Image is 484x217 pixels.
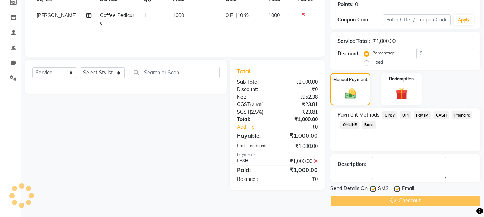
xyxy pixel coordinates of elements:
[452,111,472,119] span: PhonePe
[392,87,411,101] img: _gift.svg
[231,131,277,140] div: Payable:
[277,78,323,86] div: ₹1,000.00
[400,111,411,119] span: UPI
[237,152,318,158] div: Payments
[173,12,184,19] span: 1000
[231,166,277,174] div: Paid:
[231,123,285,131] a: Add Tip
[251,109,262,115] span: 2.5%
[231,108,277,116] div: ( )
[130,67,220,78] input: Search or Scan
[337,50,360,58] div: Discount:
[402,185,414,194] span: Email
[285,123,324,131] div: ₹0
[434,111,449,119] span: CASH
[337,38,370,45] div: Service Total:
[277,101,323,108] div: ₹23.81
[340,121,359,129] span: ONLINE
[277,86,323,93] div: ₹0
[100,12,134,26] span: Coffee Pedicure
[277,143,323,150] div: ₹1,000.00
[231,143,277,150] div: Cash Tendered:
[37,12,77,19] span: [PERSON_NAME]
[226,12,233,19] span: 0 F
[372,50,395,56] label: Percentage
[277,158,323,165] div: ₹1,000.00
[277,131,323,140] div: ₹1,000.00
[231,86,277,93] div: Discount:
[337,111,379,119] span: Payment Methods
[373,38,396,45] div: ₹1,000.00
[277,116,323,123] div: ₹1,000.00
[240,12,249,19] span: 0 %
[341,87,360,100] img: _cash.svg
[378,185,389,194] span: SMS
[231,101,277,108] div: ( )
[236,12,237,19] span: |
[389,76,414,82] label: Redemption
[330,185,368,194] span: Send Details On
[277,166,323,174] div: ₹1,000.00
[362,121,376,129] span: Bank
[231,78,277,86] div: Sub Total:
[355,1,358,8] div: 0
[337,1,354,8] div: Points:
[333,77,368,83] label: Manual Payment
[144,12,147,19] span: 1
[251,102,262,107] span: 2.5%
[237,68,253,75] span: Total
[237,101,250,108] span: CGST
[231,93,277,101] div: Net:
[237,109,250,115] span: SGST
[231,116,277,123] div: Total:
[383,14,451,25] input: Enter Offer / Coupon Code
[277,176,323,183] div: ₹0
[231,176,277,183] div: Balance :
[382,111,397,119] span: GPay
[277,93,323,101] div: ₹952.38
[454,15,474,25] button: Apply
[277,108,323,116] div: ₹23.81
[337,16,383,24] div: Coupon Code
[372,59,383,65] label: Fixed
[231,158,277,165] div: CASH
[414,111,431,119] span: PayTM
[268,12,280,19] span: 1000
[337,161,366,168] div: Description:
